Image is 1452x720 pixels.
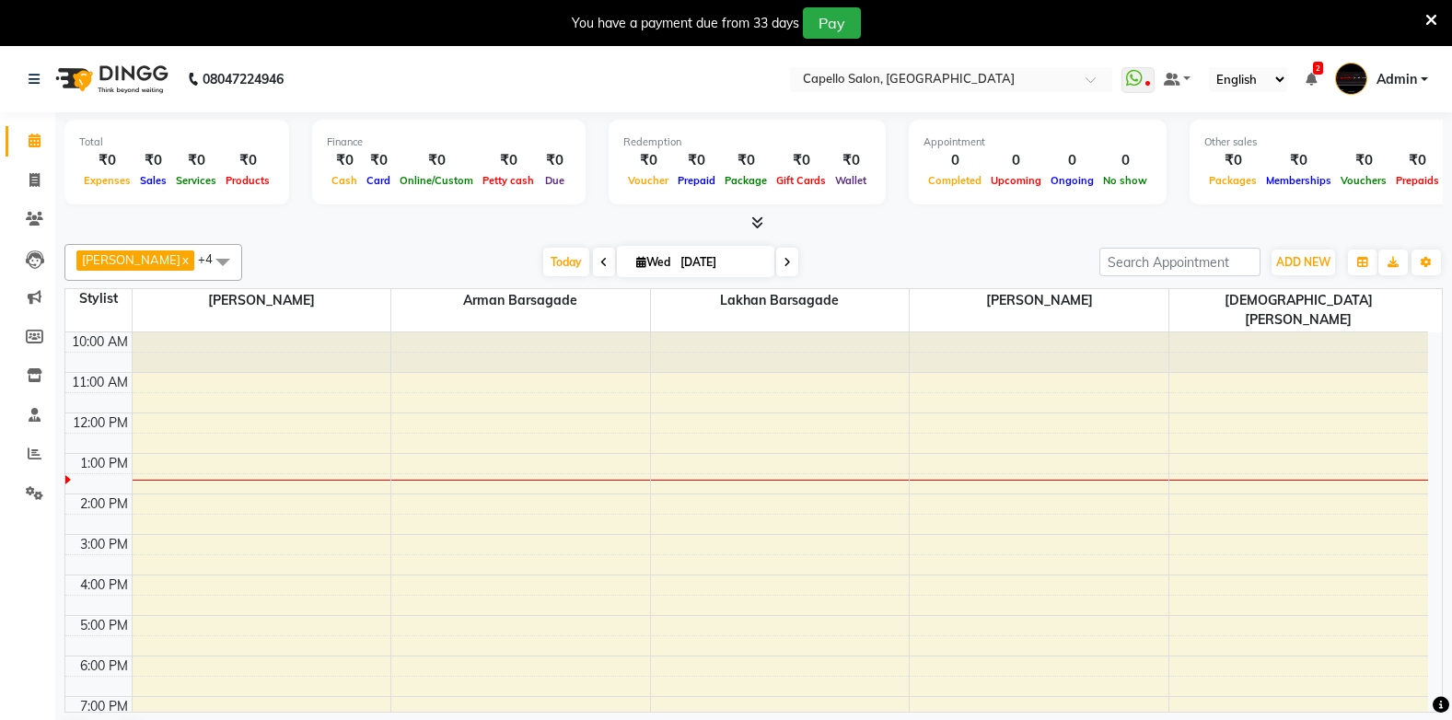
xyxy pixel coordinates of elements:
span: Prepaids [1391,174,1444,187]
div: ₹0 [831,150,871,171]
span: [PERSON_NAME] [910,289,1168,312]
span: Sales [135,174,171,187]
span: 2 [1313,62,1323,75]
span: Admin [1376,70,1417,89]
span: Cash [327,174,362,187]
span: Due [540,174,569,187]
div: ₹0 [478,150,539,171]
span: Wallet [831,174,871,187]
div: ₹0 [221,150,274,171]
div: ₹0 [79,150,135,171]
span: +4 [198,251,227,266]
span: Voucher [623,174,673,187]
span: ADD NEW [1276,255,1330,269]
div: 1:00 PM [76,454,132,473]
div: 4:00 PM [76,575,132,595]
span: Today [543,248,589,276]
span: Petty cash [478,174,539,187]
input: 2025-09-03 [675,249,767,276]
div: ₹0 [171,150,221,171]
div: ₹0 [720,150,772,171]
div: Total [79,134,274,150]
div: ₹0 [362,150,395,171]
span: [PERSON_NAME] [133,289,391,312]
span: Lakhan barsagade [651,289,910,312]
button: Pay [803,7,861,39]
span: Ongoing [1046,174,1098,187]
a: x [180,252,189,267]
div: ₹0 [1204,150,1261,171]
div: ₹0 [395,150,478,171]
div: 12:00 PM [69,413,132,433]
div: ₹0 [673,150,720,171]
div: 2:00 PM [76,494,132,514]
div: 3:00 PM [76,535,132,554]
span: No show [1098,174,1152,187]
div: ₹0 [623,150,673,171]
div: ₹0 [1391,150,1444,171]
span: Prepaid [673,174,720,187]
span: Vouchers [1336,174,1391,187]
span: Online/Custom [395,174,478,187]
span: Arman Barsagade [391,289,650,312]
span: Upcoming [986,174,1046,187]
span: Package [720,174,772,187]
span: Wed [632,255,675,269]
span: Expenses [79,174,135,187]
div: You have a payment due from 33 days [572,14,799,33]
img: logo [47,53,173,105]
div: 0 [986,150,1046,171]
span: Products [221,174,274,187]
div: ₹0 [772,150,831,171]
span: [DEMOGRAPHIC_DATA][PERSON_NAME] [1169,289,1428,331]
img: Admin [1335,63,1367,95]
div: 5:00 PM [76,616,132,635]
div: 7:00 PM [76,697,132,716]
span: Packages [1204,174,1261,187]
div: 0 [1098,150,1152,171]
a: 2 [1306,71,1317,87]
div: 10:00 AM [68,332,132,352]
div: Redemption [623,134,871,150]
div: ₹0 [1261,150,1336,171]
b: 08047224946 [203,53,284,105]
div: Finance [327,134,571,150]
div: ₹0 [539,150,571,171]
div: 6:00 PM [76,656,132,676]
span: Completed [923,174,986,187]
input: Search Appointment [1099,248,1260,276]
div: Appointment [923,134,1152,150]
span: Services [171,174,221,187]
div: Stylist [65,289,132,308]
div: ₹0 [1336,150,1391,171]
div: 0 [1046,150,1098,171]
span: [PERSON_NAME] [82,252,180,267]
button: ADD NEW [1272,250,1335,275]
div: ₹0 [135,150,171,171]
div: 0 [923,150,986,171]
span: Card [362,174,395,187]
span: Gift Cards [772,174,831,187]
div: 11:00 AM [68,373,132,392]
div: ₹0 [327,150,362,171]
span: Memberships [1261,174,1336,187]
